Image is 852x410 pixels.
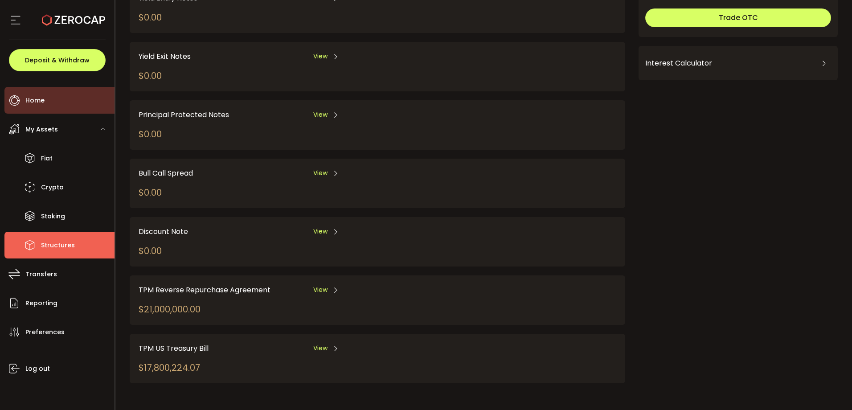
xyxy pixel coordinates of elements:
span: View [313,227,328,236]
span: Home [25,94,45,107]
span: My Assets [25,123,58,136]
span: View [313,285,328,295]
div: $0.00 [139,244,162,258]
span: TPM Reverse Repurchase Agreement [139,284,270,295]
div: $17,800,224.07 [139,361,200,374]
span: View [313,168,328,178]
span: View [313,110,328,119]
span: Reporting [25,297,57,310]
span: View [313,344,328,353]
span: View [313,52,328,61]
div: $21,000,000.00 [139,303,201,316]
span: Deposit & Withdraw [25,57,90,63]
div: $0.00 [139,186,162,199]
span: Log out [25,362,50,375]
span: Principal Protected Notes [139,109,229,120]
span: TPM US Treasury Bill [139,343,209,354]
span: Staking [41,210,65,223]
span: Trade OTC [719,12,758,23]
span: Transfers [25,268,57,281]
button: Deposit & Withdraw [9,49,106,71]
span: Structures [41,239,75,252]
span: Discount Note [139,226,188,237]
div: $0.00 [139,127,162,141]
span: Yield Exit Notes [139,51,191,62]
iframe: Chat Widget [807,367,852,410]
div: Interest Calculator [645,53,831,74]
div: $0.00 [139,11,162,24]
span: Bull Call Spread [139,168,193,179]
button: Trade OTC [645,8,831,27]
span: Crypto [41,181,64,194]
span: Fiat [41,152,53,165]
span: Preferences [25,326,65,339]
div: $0.00 [139,69,162,82]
